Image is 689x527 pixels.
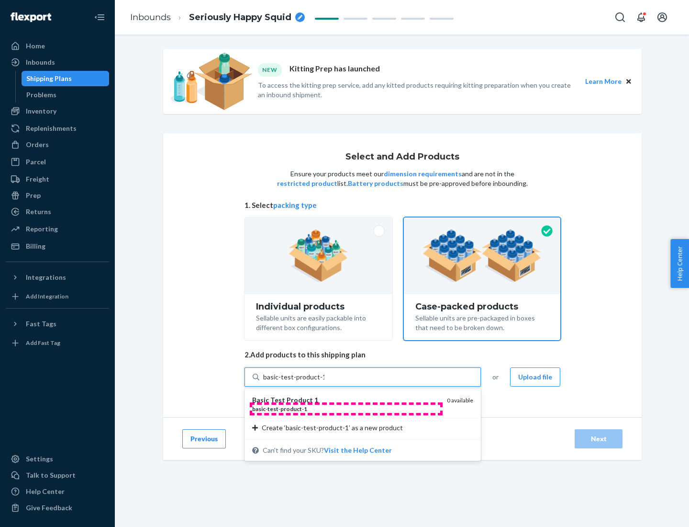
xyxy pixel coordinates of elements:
a: Inventory [6,103,109,119]
div: Settings [26,454,53,464]
button: Close Navigation [90,8,109,27]
a: Help Center [6,484,109,499]
div: Inbounds [26,57,55,67]
button: Help Center [670,239,689,288]
button: Previous [182,429,226,448]
ol: breadcrumbs [122,3,312,32]
a: Home [6,38,109,54]
div: Individual products [256,302,381,311]
span: Create ‘basic-test-product-1’ as a new product [262,423,403,433]
a: Problems [22,87,110,103]
button: dimension requirements [384,169,462,179]
div: Orders [26,140,49,149]
a: Talk to Support [6,468,109,483]
button: Basic Test Product 1basic-test-product-10 availableCreate ‘basic-test-product-1’ as a new product... [324,446,392,455]
em: Product [287,396,313,404]
button: Open Search Box [611,8,630,27]
button: Upload file [510,367,560,387]
em: product [280,405,302,412]
a: Settings [6,451,109,467]
a: Freight [6,172,109,187]
div: Returns [26,207,51,217]
div: Inventory [26,106,56,116]
div: - - - [252,405,439,413]
div: Shipping Plans [26,74,72,83]
a: Parcel [6,154,109,170]
button: Give Feedback [6,500,109,516]
p: To access the kitting prep service, add any kitted products requiring kitting preparation when yo... [258,80,577,100]
button: Battery products [348,179,403,188]
div: Reporting [26,224,58,234]
div: Add Fast Tag [26,339,60,347]
a: Billing [6,239,109,254]
button: packing type [273,200,317,210]
span: Can't find your SKU? [263,446,392,455]
button: Open notifications [632,8,651,27]
em: 1 [304,405,307,412]
button: Next [575,429,622,448]
h1: Select and Add Products [345,152,459,162]
div: Replenishments [26,124,77,133]
div: Freight [26,174,49,184]
img: case-pack.59cecea509d18c883b923b81aeac6d0b.png [422,229,542,282]
div: Case-packed products [415,302,549,311]
button: Fast Tags [6,316,109,332]
div: Sellable units are easily packable into different box configurations. [256,311,381,332]
button: Open account menu [653,8,672,27]
em: test [267,405,278,412]
span: 1. Select [244,200,560,210]
a: Prep [6,188,109,203]
div: Prep [26,191,41,200]
em: Test [270,396,285,404]
a: Replenishments [6,121,109,136]
div: Talk to Support [26,470,76,480]
a: Add Fast Tag [6,335,109,351]
a: Add Integration [6,289,109,304]
div: Billing [26,241,45,251]
div: Home [26,41,45,51]
button: restricted product [277,179,337,188]
div: Help Center [26,487,65,496]
span: 2. Add products to this shipping plan [244,350,560,360]
div: NEW [258,63,282,76]
a: Inbounds [6,55,109,70]
button: Integrations [6,270,109,285]
a: Inbounds [130,12,171,23]
span: or [492,372,499,382]
a: Orders [6,137,109,152]
em: basic [252,405,266,412]
a: Reporting [6,221,109,237]
div: Add Integration [26,292,68,300]
button: Learn More [585,76,622,87]
div: Integrations [26,273,66,282]
input: Basic Test Product 1basic-test-product-10 availableCreate ‘basic-test-product-1’ as a new product... [263,372,324,382]
span: 0 available [447,397,473,404]
p: Kitting Prep has launched [289,63,380,76]
span: Seriously Happy Squid [189,11,291,24]
div: Give Feedback [26,503,72,513]
img: individual-pack.facf35554cb0f1810c75b2bd6df2d64e.png [289,229,348,282]
em: Basic [252,396,269,404]
div: Sellable units are pre-packaged in boxes that need to be broken down. [415,311,549,332]
a: Returns [6,204,109,219]
div: Next [583,434,614,444]
em: 1 [314,396,318,404]
p: Ensure your products meet our and are not in the list. must be pre-approved before inbounding. [276,169,529,188]
button: Close [623,76,634,87]
img: Flexport logo [11,12,51,22]
div: Fast Tags [26,319,56,329]
div: Parcel [26,157,46,167]
a: Shipping Plans [22,71,110,86]
div: Problems [26,90,56,100]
